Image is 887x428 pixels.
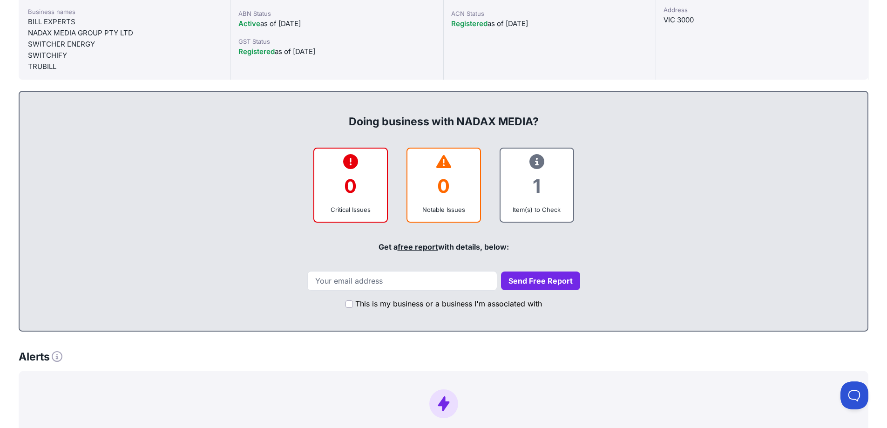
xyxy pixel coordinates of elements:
div: NADAX MEDIA GROUP PTY LTD [28,27,221,39]
div: Critical Issues [322,205,379,214]
div: as of [DATE] [238,46,435,57]
div: as of [DATE] [238,18,435,29]
div: Address [664,5,860,14]
div: Doing business with NADAX MEDIA? [29,99,858,129]
div: GST Status [238,37,435,46]
button: Send Free Report [501,272,580,290]
div: ACN Status [451,9,648,18]
div: TRUBILL [28,61,221,72]
div: 0 [415,167,473,205]
div: Item(s) to Check [508,205,566,214]
div: SWITCHER ENERGY [28,39,221,50]
span: Registered [238,47,275,56]
div: Notable Issues [415,205,473,214]
h3: Alerts [19,350,62,364]
div: BILL EXPERTS [28,16,221,27]
label: This is my business or a business I'm associated with [355,298,542,309]
div: SWITCHIFY [28,50,221,61]
div: ABN Status [238,9,435,18]
div: 1 [508,167,566,205]
span: Registered [451,19,488,28]
div: Business names [28,7,221,16]
input: Your email address [307,271,497,291]
span: Get a with details, below: [379,242,509,251]
div: 0 [322,167,379,205]
div: as of [DATE] [451,18,648,29]
div: VIC 3000 [664,14,860,26]
a: free report [398,242,438,251]
span: Active [238,19,260,28]
iframe: Toggle Customer Support [840,381,868,409]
